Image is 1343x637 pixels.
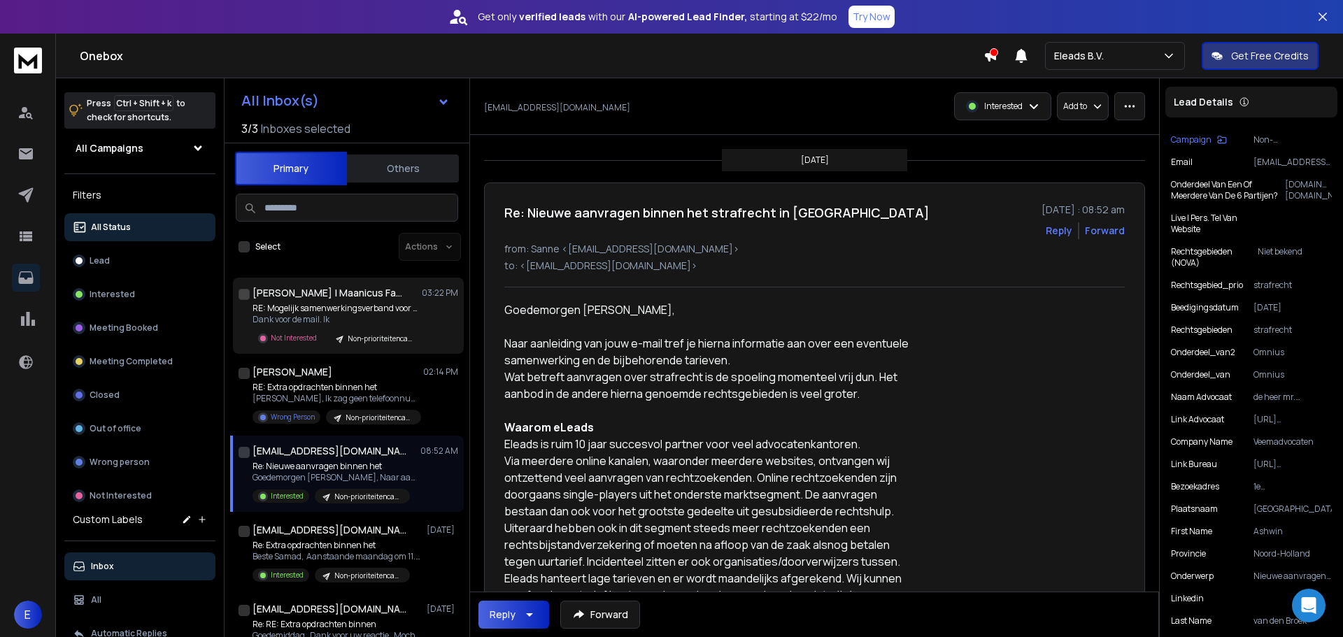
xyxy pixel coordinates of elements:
[1253,481,1332,492] p: 1e [STREET_ADDRESS]
[64,415,215,443] button: Out of office
[64,185,215,205] h3: Filters
[423,366,458,378] p: 02:14 PM
[64,314,215,342] button: Meeting Booked
[1171,246,1258,269] p: Rechtsgebieden (NOVA)
[1171,571,1214,582] p: Onderwerp
[628,10,747,24] strong: AI-powered Lead Finder,
[90,289,135,300] p: Interested
[261,120,350,137] h3: Inboxes selected
[1171,436,1232,448] p: Company Name
[1253,392,1332,403] p: de heer mr. [PERSON_NAME]
[334,571,402,581] p: Non-prioriteitencampagne Hele Dag | Eleads
[1174,95,1233,109] p: Lead Details
[14,601,42,629] button: E
[64,247,215,275] button: Lead
[1171,481,1219,492] p: Bezoekadres
[253,303,420,314] p: RE: Mogelijk samenwerkingsverband voor personen-
[1054,49,1109,63] p: Eleads B.V.
[1046,224,1072,238] button: Reply
[1253,459,1332,470] p: [URL][DOMAIN_NAME]
[14,48,42,73] img: logo
[504,242,1125,256] p: from: Sanne <[EMAIL_ADDRESS][DOMAIN_NAME]>
[1253,302,1332,313] p: [DATE]
[241,94,319,108] h1: All Inbox(s)
[230,87,461,115] button: All Inbox(s)
[346,413,413,423] p: Non-prioriteitencampagne Hele Dag | Eleads
[253,602,406,616] h1: [EMAIL_ADDRESS][DOMAIN_NAME]
[271,333,317,343] p: Not Interested
[347,153,459,184] button: Others
[253,382,420,393] p: RE: Extra opdrachten binnen het
[504,259,1125,273] p: to: <[EMAIL_ADDRESS][DOMAIN_NAME]>
[984,101,1023,112] p: Interested
[853,10,890,24] p: Try Now
[484,102,630,113] p: [EMAIL_ADDRESS][DOMAIN_NAME]
[64,482,215,510] button: Not Interested
[427,524,458,536] p: [DATE]
[90,457,150,468] p: Wrong person
[1085,224,1125,238] div: Forward
[1171,593,1204,604] p: linkedin
[73,513,143,527] h3: Custom Labels
[427,603,458,615] p: [DATE]
[91,594,101,606] p: All
[1253,369,1332,380] p: Omnius
[519,10,585,24] strong: verified leads
[114,95,173,111] span: Ctrl + Shift + k
[1171,392,1232,403] p: Naam Advocaat
[478,601,549,629] button: Reply
[1171,414,1224,425] p: Link Advocaat
[64,552,215,580] button: Inbox
[253,365,332,379] h1: [PERSON_NAME]
[253,314,420,325] p: Dank voor de mail. Ik
[91,222,131,233] p: All Status
[1063,101,1087,112] p: Add to
[1231,49,1309,63] p: Get Free Credits
[1171,179,1285,201] p: Onderdeel van een of meerdere van de 6 partijen?
[80,48,983,64] h1: Onebox
[848,6,895,28] button: Try Now
[1171,615,1211,627] p: Last Name
[1253,548,1332,559] p: Noord-Holland
[271,491,304,501] p: Interested
[420,445,458,457] p: 08:52 AM
[90,389,120,401] p: Closed
[1171,280,1243,291] p: rechtsgebied_prio
[1171,134,1227,145] button: Campaign
[1285,179,1332,201] p: [DOMAIN_NAME], [DOMAIN_NAME]
[253,461,420,472] p: Re: Nieuwe aanvragen binnen het
[64,348,215,375] button: Meeting Completed
[478,10,837,24] p: Get only with our starting at $22/mo
[253,286,406,300] h1: [PERSON_NAME] | Maanicus Familierecht
[64,280,215,308] button: Interested
[64,586,215,614] button: All
[90,255,110,266] p: Lead
[1171,157,1193,168] p: Email
[64,134,215,162] button: All Campaigns
[255,241,280,252] label: Select
[1253,436,1332,448] p: Veemadvocaten
[253,540,420,551] p: Re: Extra opdrachten binnen het
[64,381,215,409] button: Closed
[801,155,829,166] p: [DATE]
[560,601,640,629] button: Forward
[504,335,913,368] div: Naar aanleiding van jouw e-mail tref je hierna informatie aan over een eventuele samenwerking en ...
[271,570,304,580] p: Interested
[271,412,315,422] p: Wrong Person
[1253,615,1332,627] p: van den Broek
[76,141,143,155] h1: All Campaigns
[64,448,215,476] button: Wrong person
[64,213,215,241] button: All Status
[90,356,173,367] p: Meeting Completed
[1292,589,1326,622] div: Open Intercom Messenger
[1253,347,1332,358] p: Omnius
[90,490,152,501] p: Not Interested
[334,492,402,502] p: Non-prioriteitencampagne Hele Dag | Eleads
[253,444,406,458] h1: [EMAIL_ADDRESS][DOMAIN_NAME]
[1171,213,1260,235] p: Live | Pers. Tel van Website
[253,551,420,562] p: Beste Samad, Aanstaande maandag om 11.30
[504,570,913,637] li: Eleads hanteert lage tarieven en er wordt maandelijks afgerekend. Wij kunnen een fors lager tarie...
